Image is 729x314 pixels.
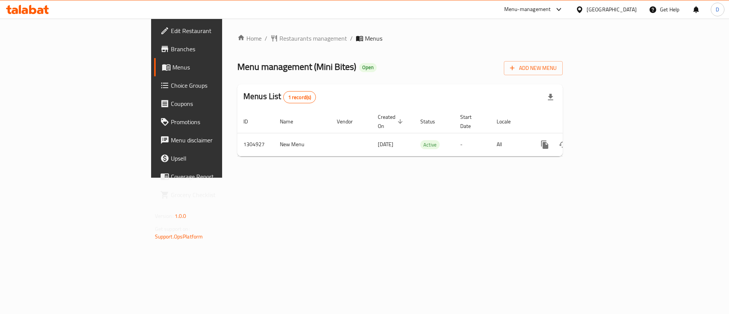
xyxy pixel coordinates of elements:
[175,211,186,221] span: 1.0.0
[283,91,316,103] div: Total records count
[155,232,203,241] a: Support.OpsPlatform
[171,136,267,145] span: Menu disclaimer
[171,44,267,54] span: Branches
[510,63,557,73] span: Add New Menu
[337,117,363,126] span: Vendor
[454,133,491,156] td: -
[172,63,267,72] span: Menus
[155,224,190,234] span: Get support on:
[171,26,267,35] span: Edit Restaurant
[378,112,405,131] span: Created On
[541,88,560,106] div: Export file
[237,34,563,43] nav: breadcrumb
[359,63,377,72] div: Open
[237,58,356,75] span: Menu management ( Mini Bites )
[171,154,267,163] span: Upsell
[378,139,393,149] span: [DATE]
[154,58,273,76] a: Menus
[154,76,273,95] a: Choice Groups
[279,34,347,43] span: Restaurants management
[284,94,316,101] span: 1 record(s)
[154,149,273,167] a: Upsell
[420,117,445,126] span: Status
[171,117,267,126] span: Promotions
[270,34,347,43] a: Restaurants management
[491,133,530,156] td: All
[171,99,267,108] span: Coupons
[587,5,637,14] div: [GEOGRAPHIC_DATA]
[154,113,273,131] a: Promotions
[530,110,615,133] th: Actions
[280,117,303,126] span: Name
[504,61,563,75] button: Add New Menu
[554,136,572,154] button: Change Status
[237,110,615,156] table: enhanced table
[497,117,521,126] span: Locale
[716,5,719,14] span: D
[171,81,267,90] span: Choice Groups
[154,131,273,149] a: Menu disclaimer
[243,117,258,126] span: ID
[154,186,273,204] a: Grocery Checklist
[154,167,273,186] a: Coverage Report
[243,91,316,103] h2: Menus List
[154,40,273,58] a: Branches
[274,133,331,156] td: New Menu
[171,190,267,199] span: Grocery Checklist
[154,22,273,40] a: Edit Restaurant
[460,112,481,131] span: Start Date
[365,34,382,43] span: Menus
[350,34,353,43] li: /
[420,140,440,149] div: Active
[171,172,267,181] span: Coverage Report
[154,95,273,113] a: Coupons
[504,5,551,14] div: Menu-management
[359,64,377,71] span: Open
[536,136,554,154] button: more
[420,140,440,149] span: Active
[155,211,174,221] span: Version:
